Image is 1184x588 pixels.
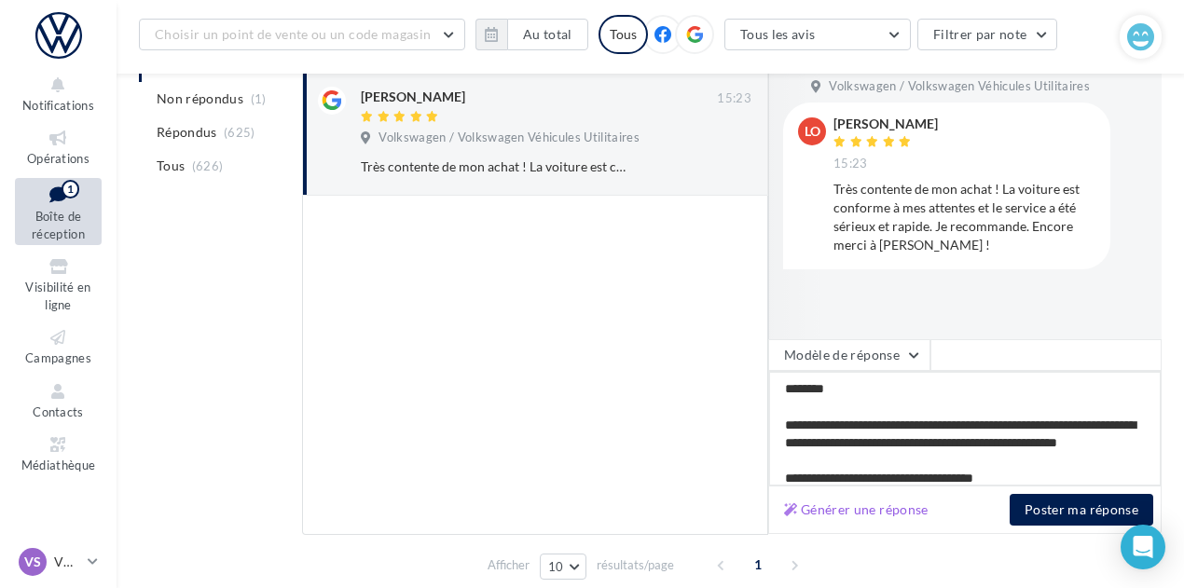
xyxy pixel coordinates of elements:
span: Volkswagen / Volkswagen Véhicules Utilitaires [379,130,640,146]
span: (626) [192,158,224,173]
a: Boîte de réception1 [15,178,102,246]
button: Choisir un point de vente ou un code magasin [139,19,465,50]
div: Très contente de mon achat ! La voiture est conforme à mes attentes et le service a été sérieux e... [361,157,630,176]
span: Notifications [22,98,94,113]
a: VS VW ST OMER [15,544,102,580]
a: Campagnes [15,323,102,369]
span: Répondus [157,123,217,142]
span: Visibilité en ligne [25,280,90,312]
span: 10 [548,559,564,574]
a: Opérations [15,124,102,170]
span: Volkswagen / Volkswagen Véhicules Utilitaires [829,78,1090,95]
span: Boîte de réception [32,209,85,241]
span: Tous les avis [740,26,816,42]
span: (625) [224,125,255,140]
span: Afficher [488,556,530,574]
span: Opérations [27,151,89,166]
button: Au total [475,19,588,50]
button: Tous les avis [724,19,911,50]
span: Campagnes [25,350,91,365]
button: Notifications [15,71,102,116]
span: Contacts [33,404,84,419]
button: Générer une réponse [777,499,936,521]
span: Tous [157,157,185,175]
a: Visibilité en ligne [15,253,102,316]
a: Calendrier [15,485,102,530]
span: 1 [743,550,773,580]
div: [PERSON_NAME] [361,88,465,106]
span: VS [24,553,41,571]
a: Contacts [15,377,102,423]
div: Tous [599,15,648,54]
span: résultats/page [597,556,674,574]
a: Médiathèque [15,431,102,476]
button: Filtrer par note [917,19,1058,50]
span: Lo [805,122,820,141]
span: 15:23 [833,156,868,172]
span: Choisir un point de vente ou un code magasin [155,26,431,42]
button: 10 [540,554,587,580]
div: 1 [62,180,79,198]
span: 15:23 [717,90,751,107]
span: (1) [251,91,267,106]
span: Non répondus [157,89,243,108]
p: VW ST OMER [54,553,80,571]
div: Très contente de mon achat ! La voiture est conforme à mes attentes et le service a été sérieux e... [833,180,1095,254]
button: Modèle de réponse [768,339,930,371]
button: Au total [507,19,588,50]
span: Médiathèque [21,458,96,472]
div: Open Intercom Messenger [1121,525,1165,569]
button: Poster ma réponse [1010,494,1153,526]
div: [PERSON_NAME] [833,117,938,130]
